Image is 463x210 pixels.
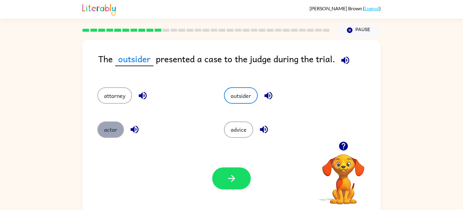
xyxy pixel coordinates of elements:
[310,5,381,11] div: ( )
[364,5,379,11] a: Logout
[115,52,153,66] span: outsider
[224,121,253,138] button: advice
[97,121,124,138] button: actor
[98,52,381,75] div: The presented a case to the judge during the trial.
[313,145,373,205] video: Your browser must support playing .mp4 files to use Literably. Please try using another browser.
[97,87,132,104] button: attorney
[337,23,381,37] button: Pause
[310,5,363,11] span: [PERSON_NAME] Brown
[82,2,116,16] img: Literably
[224,87,258,104] button: outsider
